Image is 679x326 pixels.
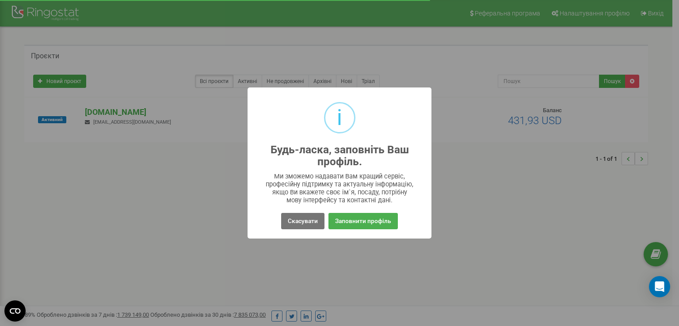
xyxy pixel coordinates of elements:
button: Open CMP widget [4,300,26,322]
button: Скасувати [281,213,324,229]
div: Open Intercom Messenger [649,276,670,297]
div: i [337,103,342,132]
h2: Будь-ласка, заповніть Ваш профіль. [265,144,414,168]
div: Ми зможемо надавати Вам кращий сервіс, професійну підтримку та актуальну інформацію, якщо Ви вкаж... [265,172,414,204]
button: Заповнити профіль [328,213,398,229]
